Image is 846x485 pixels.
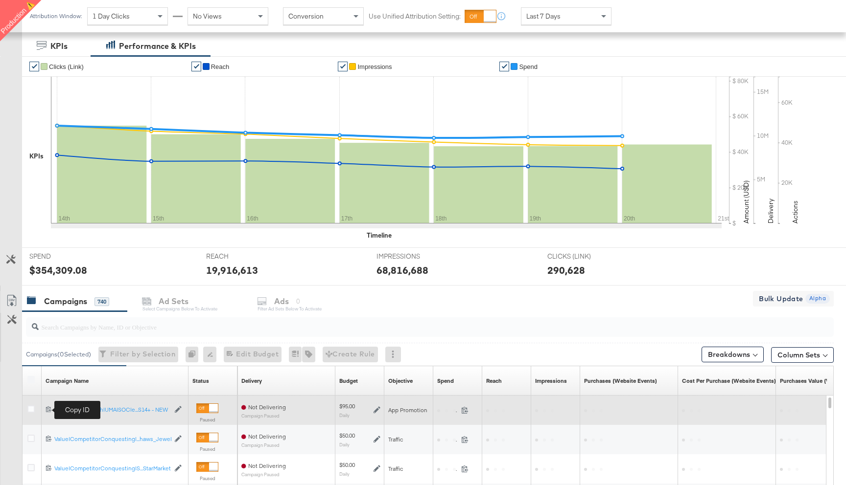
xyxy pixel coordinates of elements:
span: Not Delivering [248,403,286,411]
a: The number of people your ad was served to. [486,377,502,385]
sub: Campaign Paused [241,413,286,419]
sub: Daily [339,412,350,418]
div: Campaign Name [46,377,89,385]
div: 68,816,688 [376,263,428,277]
div: Cost Per Purchase (Website Events) [682,377,776,385]
span: Alpha [805,294,830,303]
label: Paused [196,475,218,482]
div: Delivery [241,377,262,385]
div: Purchases (Website Events) [584,377,657,385]
a: ✔ [191,62,201,71]
a: The number of times a purchase was made tracked by your Custom Audience pixel on your website aft... [584,377,657,385]
a: ✔ [499,62,509,71]
span: Clicks (Link) [49,63,84,70]
span: Traffic [388,436,403,443]
div: Campaigns ( 0 Selected) [26,350,91,359]
div: Spend [437,377,454,385]
span: Reach [211,63,230,70]
label: Paused [196,446,218,452]
button: Column Sets [771,347,834,363]
a: Value|CompetitorConquesting|...haws_Jewel [54,435,169,443]
text: Delivery [766,198,775,223]
div: Performance & KPIs [119,41,196,52]
sub: Campaign Paused [241,442,286,448]
div: $95.00 [339,402,355,410]
a: Shows the current state of your Ad Campaign. [192,377,209,385]
div: Impressions [535,377,567,385]
span: Not Delivering [248,433,286,440]
div: Status [192,377,209,385]
div: $50.00 [339,432,355,440]
div: KPIs [29,152,44,161]
a: The average cost for each purchase tracked by your Custom Audience pixel on your website after pe... [682,377,776,385]
span: 1 Day Clicks [93,12,130,21]
a: Value|CompetitorConquesting|S...StarMarket [54,464,169,473]
div: Campaigns [44,296,87,307]
span: REACH [206,252,280,261]
div: Attribution Window: [29,13,82,20]
div: $50.00 [339,461,355,469]
div: Reach [486,377,502,385]
a: Reflects the ability of your Ad Campaign to achieve delivery based on ad states, schedule and bud... [241,377,262,385]
span: CLICKS (LINK) [547,252,621,261]
a: ✔ [29,62,39,71]
span: SPEND [29,252,103,261]
span: IMPRESSIONS [376,252,450,261]
div: Timeline [367,231,392,240]
span: Traffic [388,465,403,472]
div: $354,309.08 [29,263,87,277]
text: Amount (USD) [742,180,751,223]
span: Conversion [288,12,324,21]
div: KPIs [50,41,68,52]
button: Bulk Update Alpha [753,291,834,307]
input: Search Campaigns by Name, ID or Objective [39,313,760,332]
div: Value|CompetitorConquesting|...haws_Jewel [54,435,169,443]
text: Actions [791,200,799,223]
div: 19,916,613 [206,263,258,277]
div: 0 [186,347,203,362]
div: Budget [339,377,358,385]
span: App Promotion [388,406,427,414]
a: Your campaign's objective. [388,377,413,385]
sub: Daily [339,471,350,477]
a: ✔ [338,62,348,71]
label: Use Unified Attribution Setting: [369,12,461,21]
span: Impressions [357,63,392,70]
div: Objective [388,377,413,385]
div: 290,628 [547,263,585,277]
span: Spend [519,63,538,70]
a: The total amount spent to date. [437,377,454,385]
span: Last 7 Days [526,12,561,21]
sub: Campaign Paused [241,472,286,477]
a: sc_eCommGrowth|UMA|SOC|e...S14+ - NEW [54,406,169,414]
label: Paused [196,417,218,423]
div: 740 [94,297,109,306]
span: Bulk Update [759,293,803,305]
span: No Views [193,12,222,21]
button: Breakdowns [702,347,764,362]
span: Not Delivering [248,462,286,469]
a: The number of times your ad was served. On mobile apps an ad is counted as served the first time ... [535,377,567,385]
a: Your campaign name. [46,377,89,385]
sub: Daily [339,441,350,447]
a: The maximum amount you're willing to spend on your ads, on average each day or over the lifetime ... [339,377,358,385]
